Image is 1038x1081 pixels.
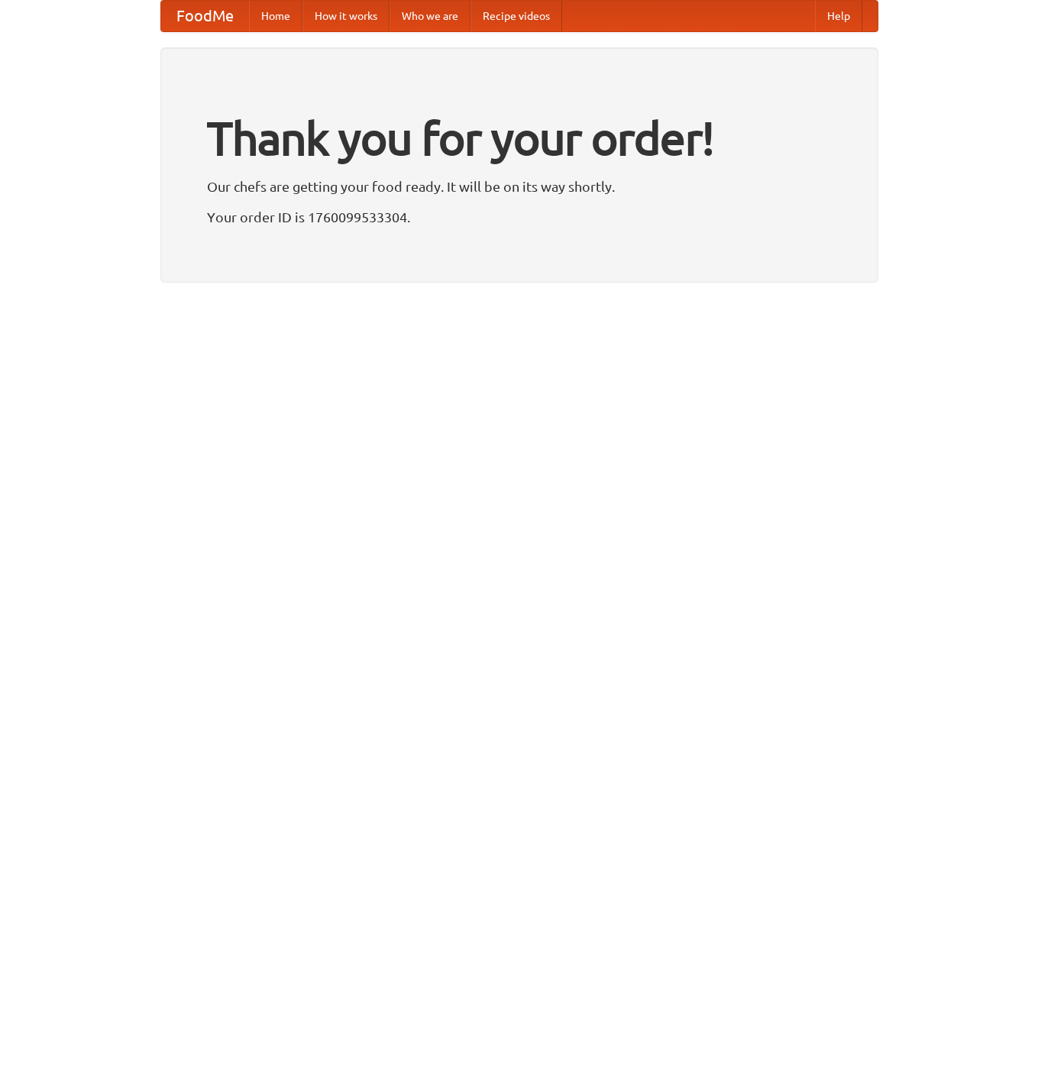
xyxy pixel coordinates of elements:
a: Home [249,1,302,31]
a: Help [815,1,862,31]
a: FoodMe [161,1,249,31]
a: Recipe videos [470,1,562,31]
p: Our chefs are getting your food ready. It will be on its way shortly. [207,175,832,198]
p: Your order ID is 1760099533304. [207,206,832,228]
a: Who we are [390,1,470,31]
h1: Thank you for your order! [207,102,832,175]
a: How it works [302,1,390,31]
